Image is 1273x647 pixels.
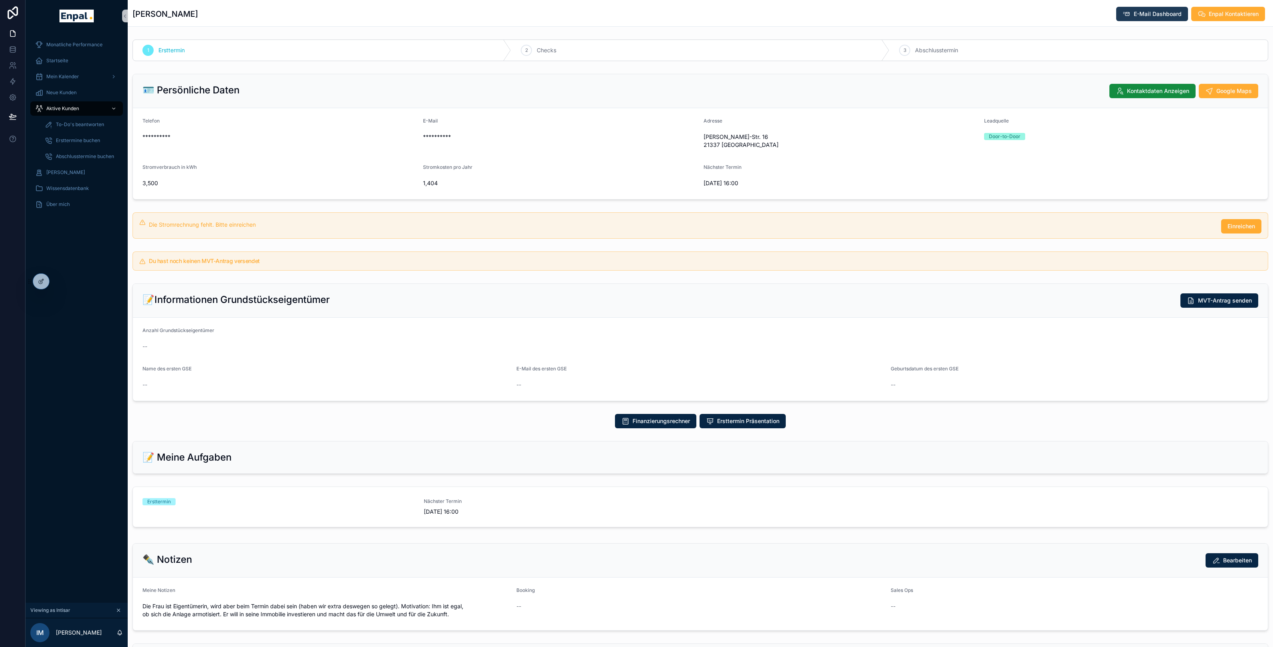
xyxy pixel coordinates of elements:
[516,366,567,372] span: E-Mail des ersten GSE
[30,38,123,52] a: Monatliche Performance
[158,46,185,54] span: Ersttermin
[142,451,231,464] h2: 📝 Meine Aufgaben
[147,47,149,53] span: 1
[30,197,123,212] a: Über mich
[142,118,160,124] span: Telefon
[56,121,104,128] span: To-Do's beantworten
[142,327,214,333] span: Anzahl Grundstückseigentümer
[915,46,958,54] span: Abschlusstermin
[891,366,959,372] span: Geburtsdatum des ersten GSE
[142,381,147,389] span: --
[30,101,123,116] a: Aktive Kunden
[30,53,123,68] a: Startseite
[46,185,89,192] span: Wissensdatenbank
[424,498,696,505] span: Nächster Termin
[615,414,696,428] button: Finanzierungsrechner
[40,117,123,132] a: To-Do's beantworten
[1127,87,1189,95] span: Kontaktdaten Anzeigen
[142,293,330,306] h2: 📝Informationen Grundstückseigentümer
[30,607,70,613] span: Viewing as Intisar
[30,181,123,196] a: Wissensdatenbank
[704,133,978,149] span: [PERSON_NAME]-Str. 16 21337 [GEOGRAPHIC_DATA]
[142,587,175,593] span: Meine Notizen
[1180,293,1258,308] button: MVT-Antrag senden
[59,10,93,22] img: App logo
[516,587,535,593] span: Booking
[1191,7,1265,21] button: Enpal Kontaktieren
[704,118,722,124] span: Adresse
[46,89,77,96] span: Neue Kunden
[142,84,239,97] h2: 🪪 Persönliche Daten
[149,221,1215,229] div: Die Stromrechnung fehlt. Bitte einreichen
[132,8,198,20] h1: [PERSON_NAME]
[704,164,741,170] span: Nächster Termin
[903,47,906,53] span: 3
[56,137,100,144] span: Ersttermine buchen
[46,42,103,48] span: Monatliche Performance
[46,105,79,112] span: Aktive Kunden
[700,414,786,428] button: Ersttermin Präsentation
[984,118,1009,124] span: Leadquelle
[1199,84,1258,98] button: Google Maps
[56,629,102,637] p: [PERSON_NAME]
[1134,10,1182,18] span: E-Mail Dashboard
[1109,84,1196,98] button: Kontaktdaten Anzeigen
[516,381,521,389] span: --
[537,46,556,54] span: Checks
[46,73,79,80] span: Mein Kalender
[891,587,913,593] span: Sales Ops
[1221,219,1261,233] button: Einreichen
[525,47,528,53] span: 2
[142,164,197,170] span: Stromverbrauch in kWh
[1223,556,1252,564] span: Bearbeiten
[989,133,1020,140] div: Door-to-Door
[149,221,256,228] span: Die Stromrechnung fehlt. Bitte einreichen
[423,118,438,124] span: E-Mail
[516,602,521,610] span: --
[40,133,123,148] a: Ersttermine buchen
[142,553,192,566] h2: ✒️ Notizen
[147,498,171,505] div: Ersttermin
[142,179,417,187] span: 3,500
[30,85,123,100] a: Neue Kunden
[423,179,697,187] span: 1,404
[1206,553,1258,568] button: Bearbeiten
[633,417,690,425] span: Finanzierungsrechner
[142,366,192,372] span: Name des ersten GSE
[1116,7,1188,21] button: E-Mail Dashboard
[46,201,70,208] span: Über mich
[46,169,85,176] span: [PERSON_NAME]
[40,149,123,164] a: Abschlusstermine buchen
[26,32,128,222] div: scrollable content
[891,602,895,610] span: --
[149,258,1261,264] h5: Du hast noch keinen MVT-Antrag versendet
[717,417,779,425] span: Ersttermin Präsentation
[1209,10,1259,18] span: Enpal Kontaktieren
[46,57,68,64] span: Startseite
[1228,222,1255,230] span: Einreichen
[30,165,123,180] a: [PERSON_NAME]
[423,164,472,170] span: Stromkosten pro Jahr
[142,342,147,350] span: --
[36,628,44,637] span: IM
[1198,297,1252,305] span: MVT-Antrag senden
[1216,87,1252,95] span: Google Maps
[891,381,895,389] span: --
[704,179,978,187] span: [DATE] 16:00
[133,487,1268,527] a: ErstterminNächster Termin[DATE] 16:00
[56,153,114,160] span: Abschlusstermine buchen
[30,69,123,84] a: Mein Kalender
[424,508,696,516] span: [DATE] 16:00
[142,602,510,618] span: Die Frau ist Eigentümerin, wird aber beim Termin dabei sein (haben wir extra deswegen so gelegt)....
